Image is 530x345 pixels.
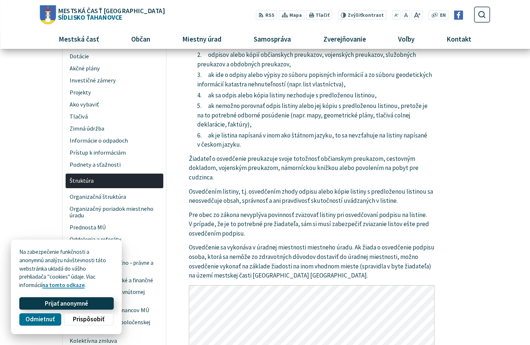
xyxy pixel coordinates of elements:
img: Prejsť na Facebook stránku [454,11,463,20]
button: Prispôsobiť [64,313,113,326]
span: Kontakt [444,29,474,49]
span: Sídlisko Ťahanovce [56,7,164,20]
li: odpisov alebo kópií občianskych preukazov, vojenských preukazov, služobných preukazov a obdobných... [197,50,435,69]
span: Zvýšiť [348,12,362,18]
span: Mapa [289,12,302,19]
a: Mestská časť [46,29,113,49]
button: Odmietnuť [19,313,61,326]
a: Logo Sídlisko Ťahanovce, prejsť na domovskú stránku. [40,5,165,24]
a: Organizačný poriadok miestneho úradu [66,203,163,222]
a: Akčné plány [66,62,163,74]
span: Tlačiť [316,12,330,18]
span: Štruktúra [70,175,159,187]
span: Odmietnuť [26,315,55,323]
p: Osvedčenie sa vykonáva v úradnej miestnosti miestneho úradu. Ak žiada o osvedčenie podpisu osoba,... [189,243,435,280]
a: Miestny úrad [169,29,235,49]
button: Zmenšiť veľkosť písma [392,10,401,20]
button: Zväčšiť veľkosť písma [412,10,423,20]
span: Zimná údržba [70,123,159,135]
button: Zvýšiťkontrast [338,10,386,20]
button: Tlačiť [306,10,332,20]
span: Informácie o odpadoch [70,135,159,147]
span: Investičné zámery [70,74,159,86]
a: RSS [256,10,277,20]
span: kontrast [348,12,384,18]
a: Dotácie [66,50,163,62]
span: Zverejňovanie [320,29,369,49]
span: EN [440,12,446,19]
a: Tlačivá [66,111,163,123]
p: Žiadateľ o osvedčenie preukazuje svoje totožnosť občianskym preukazom, cestovným dokladom, vojens... [189,154,435,182]
span: Podnety a sťažnosti [70,159,159,171]
span: Mestská časť [56,29,102,49]
span: Občan [129,29,153,49]
a: Organizačná štruktúra [66,191,163,203]
li: ak sa odpis alebo kópia listiny nezhoduje s predloženou listinou, [197,91,435,100]
a: Samospráva [241,29,304,49]
a: na tomto odkaze [42,282,85,288]
span: Oddelenia a referáty [70,233,159,245]
p: Na zabezpečenie funkčnosti a anonymnú analýzu návštevnosti táto webstránka ukladá do vášho prehli... [19,248,113,290]
span: Akčné plány [70,62,159,74]
span: Samospráva [251,29,294,49]
a: Zimná údržba [66,123,163,135]
a: Voľby [385,29,428,49]
a: Občan [118,29,164,49]
li: ak je listina napísaná v inom ako štátnom jazyku, to sa nevzťahuje na listiny napísané v českom j... [197,131,435,150]
button: Prijať anonymné [19,297,113,310]
img: Prejsť na domovskú stránku [40,5,56,24]
span: Prispôsobiť [73,315,104,323]
a: Informácie o odpadoch [66,135,163,147]
a: Prístup k informáciám [66,147,163,159]
span: Miestny úrad [180,29,225,49]
a: EN [438,12,448,19]
span: Projekty [70,86,159,98]
a: Projekty [66,86,163,98]
span: Organizačný poriadok miestneho úradu [70,203,159,222]
span: Dotácie [70,50,159,62]
a: Ako vybaviť [66,98,163,111]
li: ak nemožno porovnať odpis listiny alebo jej kópiu s predloženou listinou, pretože je na to potreb... [197,101,435,129]
li: ak ide o odpisy alebo výpisy zo súboru popisných informácií a zo súboru geodetických informácií k... [197,70,435,89]
span: Voľby [395,29,417,49]
p: Osvedčením listiny, t.j. osvedčením zhody odpisu alebo kópie listiny s predloženou listinou sa ne... [189,187,435,206]
a: Zverejňovanie [310,29,379,49]
span: Tlačivá [70,111,159,123]
span: Prístup k informáciám [70,147,159,159]
span: Ako vybaviť [70,98,159,111]
a: Mapa [278,10,304,20]
a: Podnety a sťažnosti [66,159,163,171]
span: Prednosta MÚ [70,221,159,233]
span: Organizačná štruktúra [70,191,159,203]
a: Prednosta MÚ [66,221,163,233]
p: Pre obec zo zákona nevyplýva povinnosť zväzovať listiny pri osvedčovaní podpisu na listine. V prí... [189,210,435,239]
a: Oddelenia a referáty [66,233,163,245]
span: Mestská časť [GEOGRAPHIC_DATA] [58,7,164,14]
span: Prijať anonymné [45,300,88,307]
a: Investičné zámery [66,74,163,86]
button: Nastaviť pôvodnú veľkosť písma [402,10,410,20]
a: Kontakt [433,29,484,49]
span: RSS [265,12,274,19]
a: Štruktúra [66,174,163,189]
